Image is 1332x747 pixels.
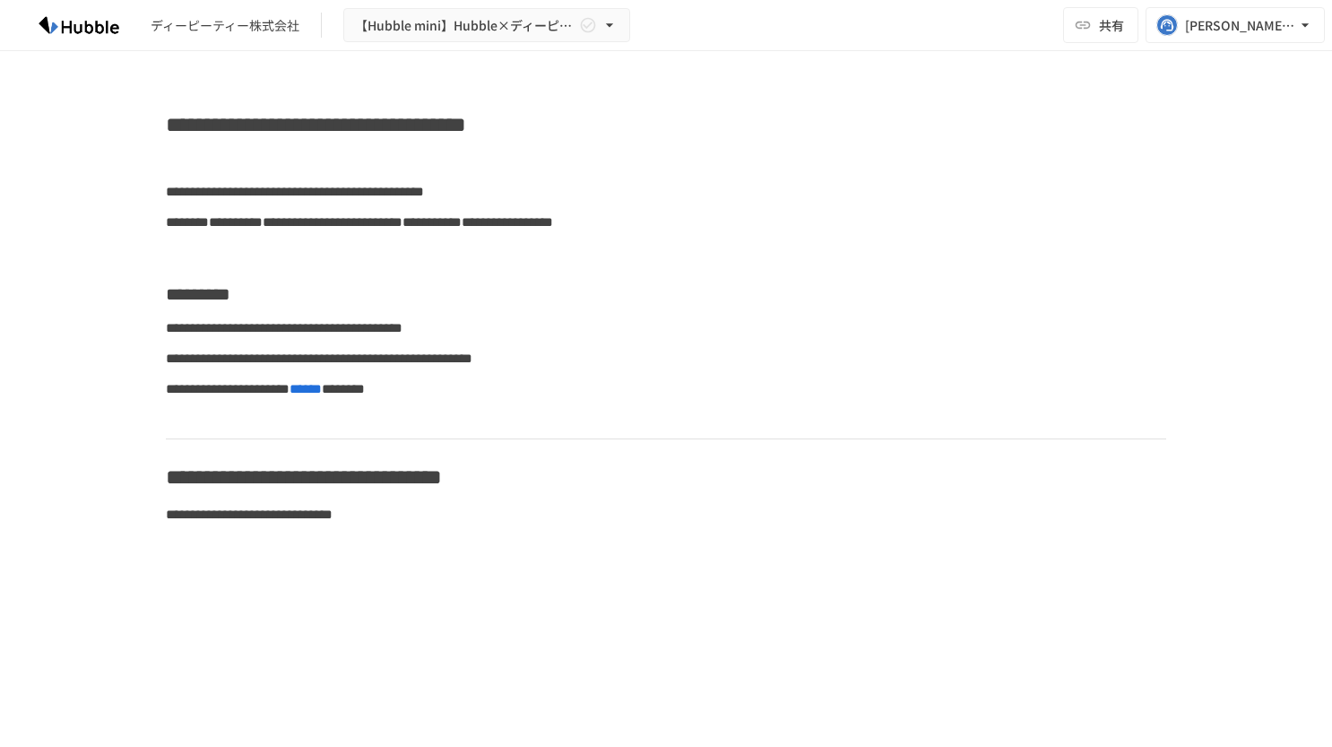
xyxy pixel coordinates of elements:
button: [PERSON_NAME][EMAIL_ADDRESS][PERSON_NAME][DOMAIN_NAME] [1146,7,1325,43]
span: 【Hubble mini】Hubble×ディーピーティー株式会社様 オンボーディングプロジェクト [355,14,575,37]
button: 【Hubble mini】Hubble×ディーピーティー株式会社様 オンボーディングプロジェクト [343,8,630,43]
span: 共有 [1099,15,1124,35]
div: [PERSON_NAME][EMAIL_ADDRESS][PERSON_NAME][DOMAIN_NAME] [1185,14,1296,37]
button: 共有 [1063,7,1138,43]
img: HzDRNkGCf7KYO4GfwKnzITak6oVsp5RHeZBEM1dQFiQ [22,11,136,39]
div: ディーピーティー株式会社 [151,16,299,35]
